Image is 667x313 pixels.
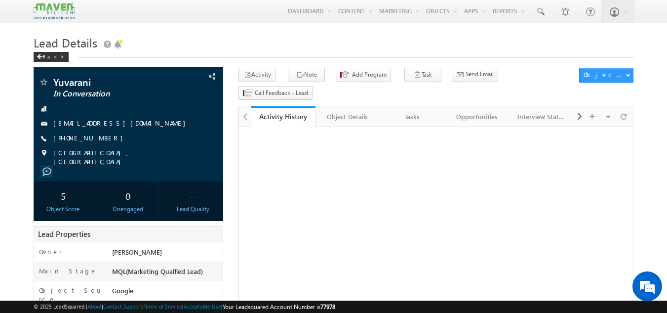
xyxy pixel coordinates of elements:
[579,68,633,83] button: Object Actions
[38,229,90,239] span: Lead Properties
[87,303,102,310] a: About
[223,303,335,311] span: Your Leadsquared Account Number is
[112,248,162,256] span: [PERSON_NAME]
[336,68,391,82] button: Add Program
[517,111,565,123] div: Interview Status
[466,70,494,79] span: Send Email
[36,186,91,205] div: 5
[258,112,308,121] div: Activity History
[103,303,142,310] a: Contact Support
[34,2,75,20] img: Custom Logo
[584,70,626,79] div: Object Actions
[238,68,275,82] button: Activity
[101,186,156,205] div: 0
[251,106,315,127] a: Activity History
[34,302,335,312] span: © 2025 LeadSquared | | | | |
[39,286,103,304] label: Object Source
[39,267,97,275] label: Main Stage
[39,247,62,256] label: Owner
[238,86,313,100] button: Call Feedback - Lead
[34,35,97,50] span: Lead Details
[320,303,335,311] span: 77978
[110,267,223,280] div: MQL(Marketing Quaified Lead)
[53,77,170,87] span: Yuvarani
[404,68,441,82] button: Task
[36,205,91,214] div: Object Score
[352,70,387,79] span: Add Program
[165,186,220,205] div: --
[53,119,191,127] a: [EMAIL_ADDRESS][DOMAIN_NAME]
[453,111,501,123] div: Opportunities
[110,286,223,300] div: Google
[452,68,498,82] button: Send Email
[144,303,182,310] a: Terms of Service
[323,111,371,123] div: Object Details
[53,89,170,99] span: In Conversation
[165,205,220,214] div: Lead Quality
[445,106,510,127] a: Opportunities
[510,106,574,127] a: Interview Status
[288,68,325,82] button: Note
[101,205,156,214] div: Disengaged
[184,303,221,310] a: Acceptable Use
[34,51,74,60] a: Back
[255,89,308,97] span: Call Feedback - Lead
[53,148,206,166] span: [GEOGRAPHIC_DATA], [GEOGRAPHIC_DATA]
[34,52,69,62] div: Back
[315,106,380,127] a: Object Details
[388,111,436,123] div: Tasks
[380,106,445,127] a: Tasks
[53,134,128,143] span: [PHONE_NUMBER]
